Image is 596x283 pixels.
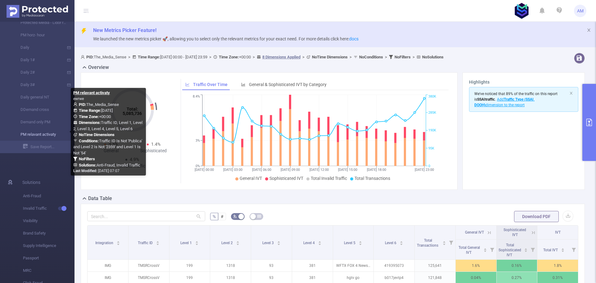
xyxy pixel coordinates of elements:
span: New Metrics Picker Feature! [93,27,156,33]
i: icon: line-chart [185,82,190,87]
i: icon: user [73,102,79,106]
i: Filter menu [528,240,537,259]
span: > [411,55,417,59]
span: MRC [23,264,74,277]
div: Sort [156,240,160,244]
span: [DATE] 07:07 [73,169,120,173]
div: Sort [442,240,446,244]
i: icon: bg-colors [233,214,237,218]
span: > [383,55,389,59]
a: Save Report... [23,141,74,153]
i: icon: caret-up [359,240,362,242]
i: icon: caret-down [442,243,446,244]
span: Total Sophisticated IVT [499,243,521,257]
u: 8 Dimensions Applied [262,55,300,59]
tspan: 0% [196,164,200,168]
span: Visibility [23,215,74,227]
span: Total Transactions [417,238,439,248]
i: Filter menu [488,240,496,259]
p: 93 [251,260,292,272]
tspan: 8.4% [193,95,200,99]
i: icon: close [587,28,591,32]
b: Time Range: [79,108,101,113]
div: Sort [359,240,362,244]
i: Filter menu [569,240,578,259]
span: The_Media_Sense [DATE] 00:00 - [DATE] 23:59 +00:00 [81,55,444,59]
span: The_Media_Sense [DATE] +00:00 [73,102,142,167]
tspan: 380K [428,95,436,99]
span: Add dimension to the report [474,97,535,107]
span: Level 3 [262,241,275,245]
span: Level 5 [344,241,356,245]
i: icon: caret-up [483,247,487,249]
i: icon: caret-up [318,240,321,242]
tspan: [DATE] 12:00 [309,168,329,172]
span: Traffic ID, Level 1, Level 2, Level 3, Level 4, Level 5, Level 6 [73,120,142,131]
button: Download PDF [514,211,559,222]
span: Brand Safety [23,227,74,240]
i: icon: caret-down [156,243,160,244]
span: > [207,55,213,59]
img: Protected Media [7,5,68,18]
div: Sort [400,240,403,244]
b: Solutions : [79,163,97,167]
input: Search... [87,211,205,221]
b: No Conditions [359,55,383,59]
span: AM [577,5,584,17]
a: Daily 1# [12,54,67,66]
span: Passport [23,252,74,264]
i: icon: thunderbolt [81,28,87,34]
b: SSAI traffic [477,97,495,102]
span: Total Transactions [354,176,390,181]
i: icon: caret-up [442,240,446,242]
span: Integration [95,241,114,245]
i: icon: caret-down [483,249,487,251]
a: Daily general NT [12,91,67,103]
tspan: 0 [428,164,430,168]
b: PID: [86,55,94,59]
a: docs [349,36,359,41]
p: 381 [292,260,333,272]
a: Daily [12,41,67,54]
span: Traffic ID [138,241,154,245]
span: > [300,55,306,59]
span: ewrwe [73,97,84,101]
div: Sort [277,240,281,244]
span: We launched the new metrics picker 🚀, allowing you to select only the relevant metrics for your e... [93,36,359,41]
h2: Overview [88,64,109,71]
span: > [126,55,132,59]
b: Time Zone: [79,114,99,119]
span: Solutions [22,176,40,189]
span: General & Sophisticated IVT by Category [249,82,327,87]
span: # [221,214,223,219]
b: Traffic Type (SSAI, DOOH) [474,97,535,107]
b: Time Range: [138,55,160,59]
span: Traffic Over Time [193,82,228,87]
p: 1.8% [537,260,578,272]
span: IVT [555,230,561,235]
tspan: [DATE] 15:00 [338,168,357,172]
span: Level 4 [303,241,316,245]
b: PID: [79,102,86,107]
p: 1.6% [456,260,496,272]
i: icon: caret-down [359,243,362,244]
b: No Time Dimensions [312,55,348,59]
span: Anti-Fraud [23,190,74,202]
tspan: [DATE] 06:00 [252,168,271,172]
tspan: 285K [428,111,436,115]
span: > [251,55,257,59]
i: icon: close [569,91,573,95]
i: icon: caret-up [117,240,120,242]
i: icon: caret-down [318,243,321,244]
span: Anti-Fraud, Invalid Traffic [79,163,140,167]
span: > [348,55,354,59]
h3: Highlights [469,79,578,85]
tspan: [DATE] 03:00 [223,168,242,172]
span: Sophisticated IVT [269,176,303,181]
i: icon: caret-up [400,240,403,242]
div: Sort [236,240,240,244]
div: Sort [318,240,322,244]
span: Supply Intelligence [23,240,74,252]
i: icon: caret-down [400,243,403,244]
p: 0.16% [497,260,537,272]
